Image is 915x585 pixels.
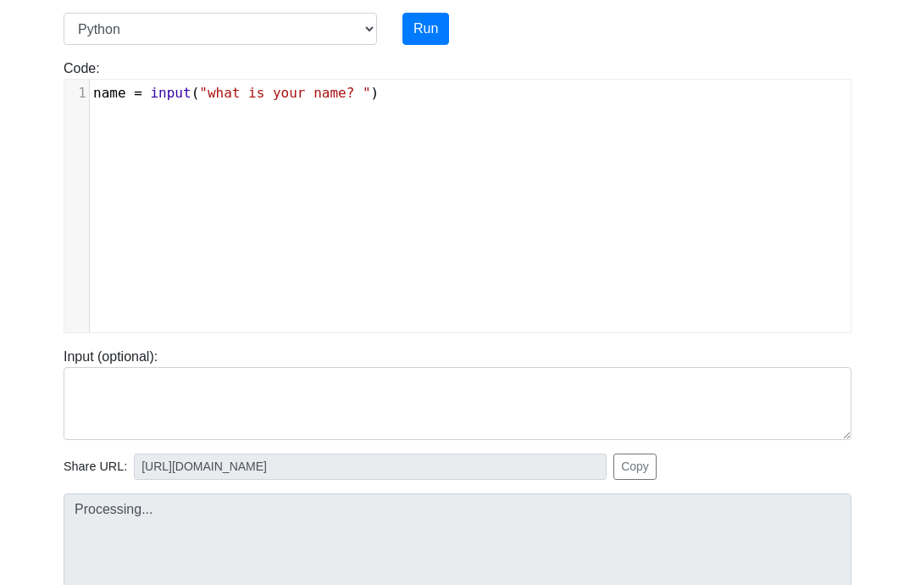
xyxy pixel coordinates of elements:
[199,85,370,101] span: "what is your name? "
[134,454,607,480] input: No share available yet
[150,85,191,101] span: input
[402,13,449,45] button: Run
[51,347,864,440] div: Input (optional):
[93,85,379,101] span: ( )
[613,454,657,480] button: Copy
[64,83,89,103] div: 1
[134,85,142,101] span: =
[93,85,126,101] span: name
[51,58,864,333] div: Code:
[64,458,127,476] span: Share URL:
